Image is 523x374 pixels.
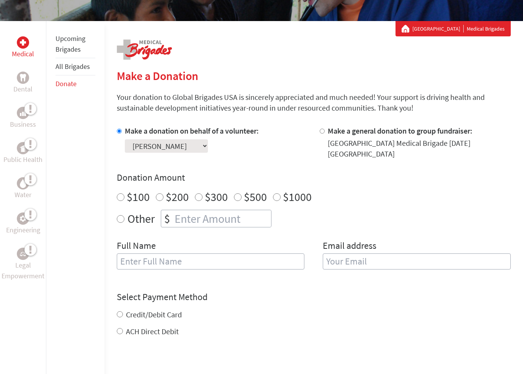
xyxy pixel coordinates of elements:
a: EngineeringEngineering [6,213,40,236]
img: Business [20,110,26,116]
a: DentalDental [13,72,33,95]
p: Legal Empowerment [2,260,44,282]
div: Business [17,107,29,119]
div: [GEOGRAPHIC_DATA] Medical Brigade [DATE] [GEOGRAPHIC_DATA] [328,138,511,160]
div: Water [17,178,29,190]
img: logo-medical.png [117,40,172,60]
input: Your Email [323,254,511,270]
p: Medical [12,49,34,60]
label: $300 [205,190,228,204]
li: Donate [56,76,95,93]
h4: Select Payment Method [117,291,511,304]
img: Dental [20,74,26,82]
a: Public HealthPublic Health [3,142,42,165]
label: Email address [323,240,376,254]
a: Donate [56,80,77,88]
a: All Brigades [56,62,90,71]
img: Legal Empowerment [20,252,26,256]
label: Make a donation on behalf of a volunteer: [125,126,259,136]
p: Your donation to Global Brigades USA is sincerely appreciated and much needed! Your support is dr... [117,92,511,114]
label: $200 [166,190,189,204]
img: Public Health [20,145,26,152]
label: Other [127,210,155,228]
img: Water [20,179,26,188]
label: $1000 [283,190,312,204]
p: Engineering [6,225,40,236]
label: Full Name [117,240,156,254]
label: $500 [244,190,267,204]
h2: Make a Donation [117,69,511,83]
div: $ [161,211,173,227]
p: Water [15,190,31,201]
img: Engineering [20,216,26,222]
label: ACH Direct Debit [126,327,179,336]
p: Public Health [3,155,42,165]
label: Credit/Debit Card [126,310,182,320]
p: Business [10,119,36,130]
input: Enter Amount [173,211,271,227]
a: Upcoming Brigades [56,34,85,54]
a: MedicalMedical [12,37,34,60]
li: All Brigades [56,59,95,76]
div: Public Health [17,142,29,155]
img: Medical [20,40,26,46]
label: $100 [127,190,150,204]
label: Make a general donation to group fundraiser: [328,126,472,136]
input: Enter Full Name [117,254,305,270]
div: Engineering [17,213,29,225]
a: Legal EmpowermentLegal Empowerment [2,248,44,282]
li: Upcoming Brigades [56,31,95,59]
a: WaterWater [15,178,31,201]
h4: Donation Amount [117,172,511,184]
div: Legal Empowerment [17,248,29,260]
a: BusinessBusiness [10,107,36,130]
p: Dental [13,84,33,95]
div: Medical Brigades [402,25,505,33]
a: [GEOGRAPHIC_DATA] [412,25,464,33]
div: Medical [17,37,29,49]
div: Dental [17,72,29,84]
